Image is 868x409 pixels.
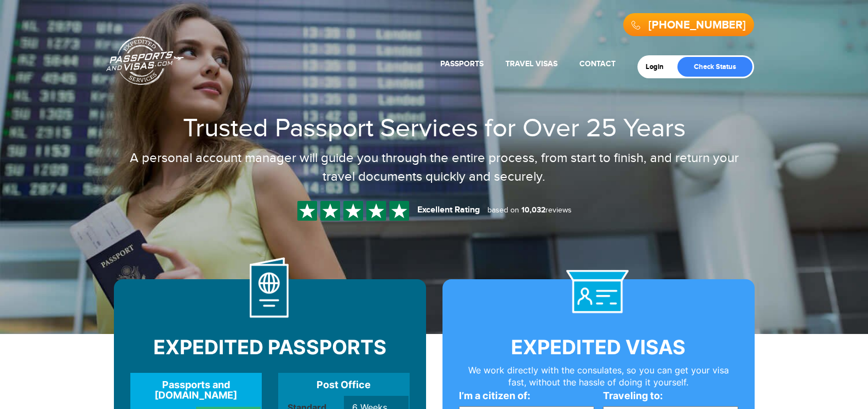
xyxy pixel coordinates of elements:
label: Traveling to: [603,389,738,403]
a: Passports & [DOMAIN_NAME] [106,36,184,85]
a: Login [646,62,671,71]
h5: Post Office [279,379,409,390]
img: Passport [239,257,301,318]
div: Excellent Rating [417,204,480,217]
label: I’m a citizen of: [459,389,594,403]
img: Sprite St [391,203,407,219]
img: Sprite St [322,203,338,219]
a: [PHONE_NUMBER] [648,19,746,32]
img: Sprite St [299,203,315,219]
a: Check Status [677,57,752,77]
a: Contact [579,59,616,68]
h5: Passports and [DOMAIN_NAME] [131,379,261,401]
p: We work directly with the consulates, so you can get your visa fast, without the hassle of doing ... [459,364,738,389]
h1: EXPEDITED VISAS [459,337,738,359]
h1: Trusted Passport Services for Over 25 Years [114,90,755,143]
img: Visa [559,257,637,318]
strong: 10,032 [521,205,545,215]
img: Sprite St [368,203,384,219]
a: Travel Visas [505,59,557,68]
h1: EXPEDITED PASSPORTS [130,337,410,359]
img: Sprite St [345,203,361,219]
a: Passports [440,59,484,68]
span: reviews [521,206,572,215]
p: A personal account manager will guide you through the entire process, from start to finish, and r... [114,149,755,187]
span: based on [487,206,519,215]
